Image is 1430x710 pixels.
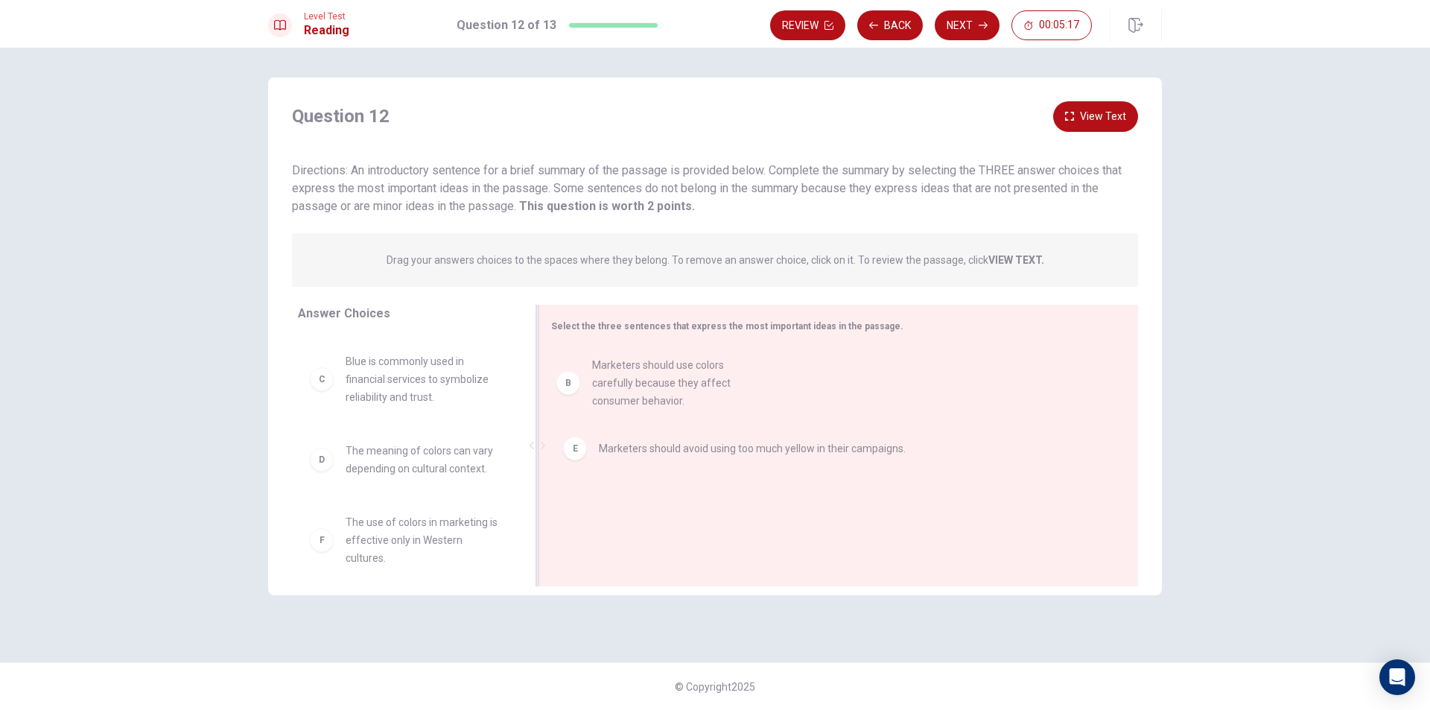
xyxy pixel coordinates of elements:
[516,199,695,213] strong: This question is worth 2 points.
[457,16,556,34] h1: Question 12 of 13
[387,254,1044,266] p: Drag your answers choices to the spaces where they belong. To remove an answer choice, click on i...
[292,104,390,128] h4: Question 12
[857,10,923,40] button: Back
[770,10,845,40] button: Review
[1053,101,1138,132] button: View Text
[292,163,1122,213] span: Directions: An introductory sentence for a brief summary of the passage is provided below. Comple...
[988,254,1044,266] strong: VIEW TEXT.
[1379,659,1415,695] div: Open Intercom Messenger
[304,22,349,39] h1: Reading
[298,306,390,320] span: Answer Choices
[1039,19,1079,31] span: 00:05:17
[551,321,903,332] span: Select the three sentences that express the most important ideas in the passage.
[1011,10,1092,40] button: 00:05:17
[675,681,755,693] span: © Copyright 2025
[935,10,1000,40] button: Next
[304,11,349,22] span: Level Test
